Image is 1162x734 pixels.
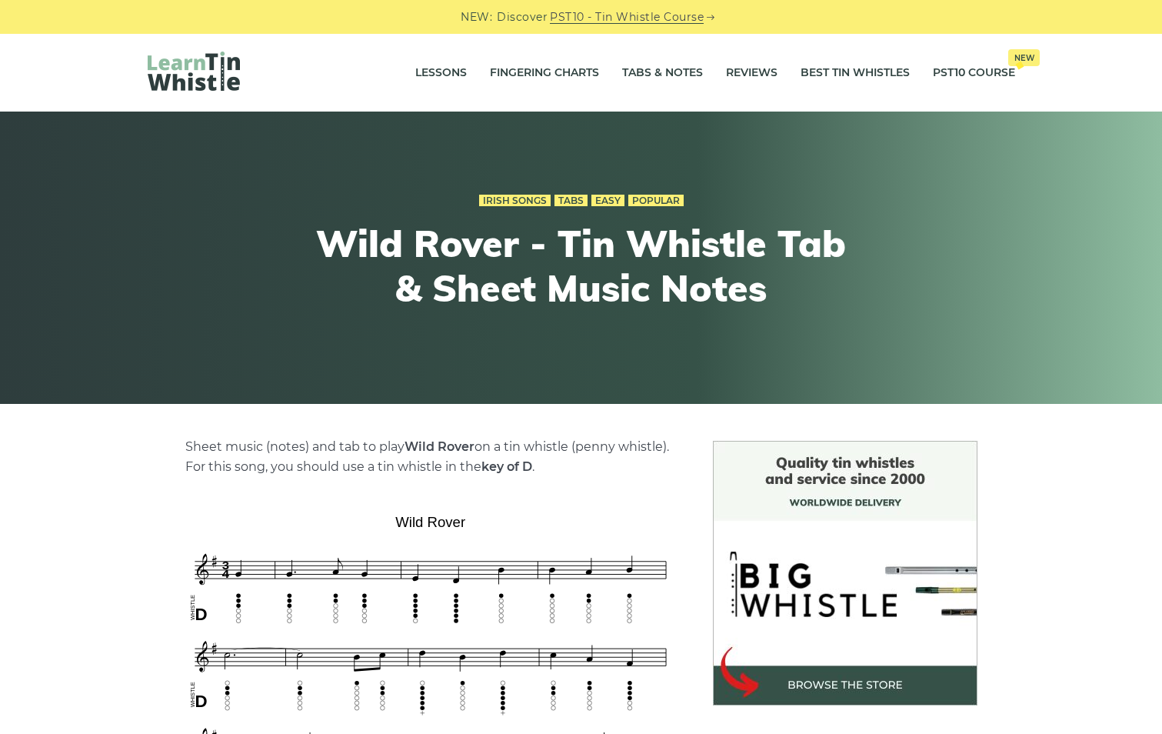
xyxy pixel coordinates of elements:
a: Tabs [554,195,588,207]
img: BigWhistle Tin Whistle Store [713,441,977,706]
a: Popular [628,195,684,207]
p: Sheet music (notes) and tab to play on a tin whistle (penny whistle). For this song, you should u... [185,437,676,477]
a: PST10 CourseNew [933,54,1015,92]
a: Fingering Charts [490,54,599,92]
h1: Wild Rover - Tin Whistle Tab & Sheet Music Notes [298,222,864,310]
a: Reviews [726,54,777,92]
a: Lessons [415,54,467,92]
a: Easy [591,195,624,207]
a: Irish Songs [479,195,551,207]
a: Tabs & Notes [622,54,703,92]
a: Best Tin Whistles [801,54,910,92]
img: LearnTinWhistle.com [148,52,240,91]
span: New [1008,49,1040,66]
strong: key of D [481,459,532,474]
strong: Wild Rover [405,439,474,454]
